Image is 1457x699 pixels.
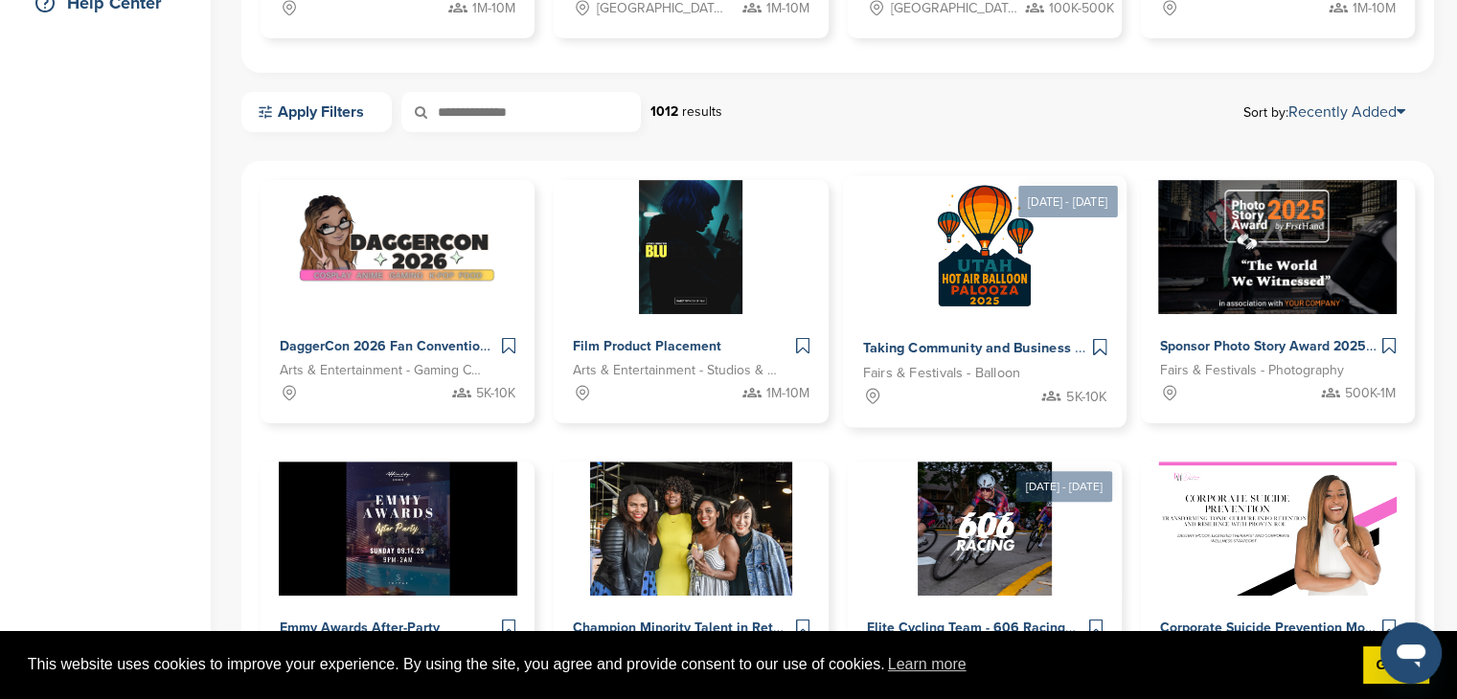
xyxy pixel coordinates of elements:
span: Fairs & Festivals - Balloon [862,363,1020,385]
span: DaggerCon 2026 Fan Convention in [GEOGRAPHIC_DATA], [GEOGRAPHIC_DATA] [280,338,788,354]
iframe: Button to launch messaging window [1380,622,1442,684]
a: Sponsorpitch & Sponsor Photo Story Award 2025 - Empower the 6th Annual Global Storytelling Compet... [1141,180,1415,423]
span: 5K-10K [1066,386,1106,408]
span: Arts & Entertainment - Studios & Production Co's [573,360,780,381]
span: 500K-1M [1345,383,1396,404]
span: results [682,103,722,120]
a: Sponsorpitch & DaggerCon 2026 Fan Convention in [GEOGRAPHIC_DATA], [GEOGRAPHIC_DATA] Arts & Enter... [261,180,535,423]
span: 5K-10K [476,383,515,404]
img: Sponsorpitch & [1158,180,1397,314]
span: Sort by: [1243,104,1405,120]
a: Apply Filters [241,92,392,132]
span: Elite Cycling Team - 606 Racing [867,620,1065,636]
a: dismiss cookie message [1363,646,1429,685]
span: This website uses cookies to improve your experience. By using the site, you agree and provide co... [28,650,1348,679]
a: Sponsorpitch & Film Product Placement Arts & Entertainment - Studios & Production Co's 1M-10M [554,180,828,423]
span: Film Product Placement [573,338,721,354]
span: Champion Minority Talent in Retail: [GEOGRAPHIC_DATA], [GEOGRAPHIC_DATA] & [GEOGRAPHIC_DATA] 2025 [573,620,1267,636]
span: Arts & Entertainment - Gaming Conventions [280,360,487,381]
img: Sponsorpitch & [918,462,1052,596]
img: Sponsorpitch & [297,180,498,314]
span: Fairs & Festivals - Photography [1160,360,1344,381]
span: Emmy Awards After-Party [280,620,440,636]
img: Sponsorpitch & [590,462,791,596]
span: 1M-10M [766,383,809,404]
strong: 1012 [650,103,678,120]
img: Sponsorpitch & [279,462,517,596]
img: Sponsorpitch & [639,180,742,314]
a: Recently Added [1288,102,1405,122]
div: [DATE] - [DATE] [1017,186,1117,217]
img: Sponsorpitch & [915,176,1054,315]
a: [DATE] - [DATE] Sponsorpitch & Taking Community and Business to [GEOGRAPHIC_DATA] with the [US_ST... [842,145,1126,428]
img: Sponsorpitch & [1158,462,1397,596]
a: learn more about cookies [885,650,969,679]
div: [DATE] - [DATE] [1016,471,1112,502]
